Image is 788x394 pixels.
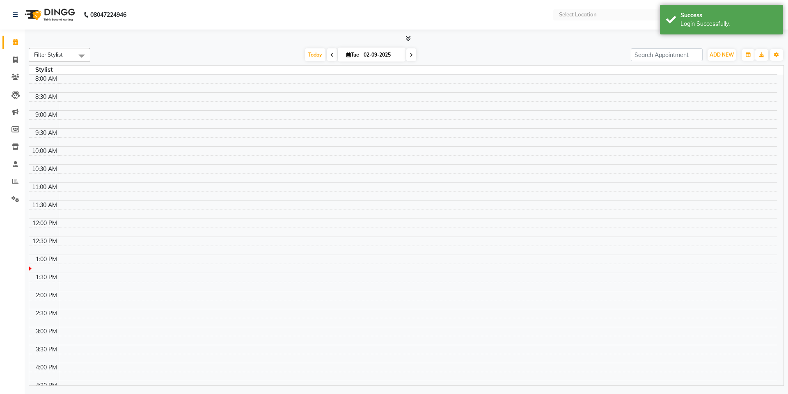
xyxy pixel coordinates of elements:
input: Search Appointment [631,48,703,61]
div: Select Location [559,11,597,19]
div: 2:30 PM [34,309,59,318]
div: 10:00 AM [30,147,59,155]
div: 11:30 AM [30,201,59,210]
div: 1:30 PM [34,273,59,282]
span: ADD NEW [710,52,734,58]
div: Success [680,11,777,20]
div: 8:00 AM [34,75,59,83]
div: Stylist [29,66,59,74]
span: Filter Stylist [34,51,63,58]
div: 4:00 PM [34,363,59,372]
img: logo [21,3,77,26]
div: Login Successfully. [680,20,777,28]
div: 9:30 AM [34,129,59,137]
b: 08047224946 [90,3,126,26]
div: 12:00 PM [31,219,59,228]
div: 1:00 PM [34,255,59,264]
div: 4:30 PM [34,381,59,390]
button: ADD NEW [708,49,736,61]
span: Today [305,48,325,61]
div: 3:00 PM [34,327,59,336]
div: 2:00 PM [34,291,59,300]
div: 12:30 PM [31,237,59,246]
span: Tue [344,52,361,58]
div: 3:30 PM [34,345,59,354]
div: 9:00 AM [34,111,59,119]
div: 10:30 AM [30,165,59,173]
input: 2025-09-02 [361,49,402,61]
div: 11:00 AM [30,183,59,191]
div: 8:30 AM [34,93,59,101]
